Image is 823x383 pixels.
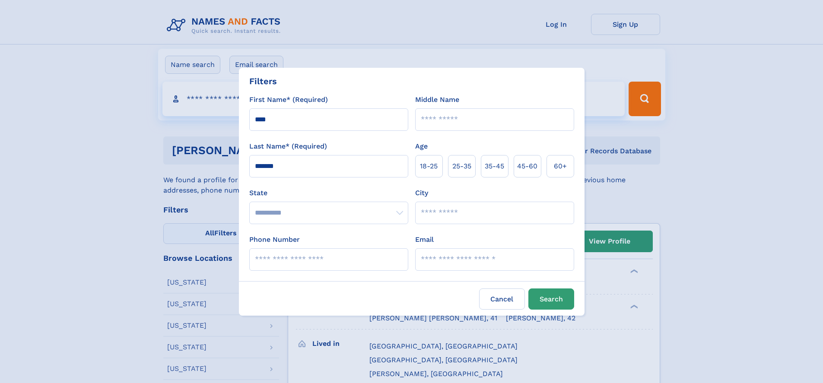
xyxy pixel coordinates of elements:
[528,288,574,310] button: Search
[249,95,328,105] label: First Name* (Required)
[420,161,438,171] span: 18‑25
[249,141,327,152] label: Last Name* (Required)
[249,234,300,245] label: Phone Number
[415,141,428,152] label: Age
[554,161,567,171] span: 60+
[249,188,408,198] label: State
[485,161,504,171] span: 35‑45
[249,75,277,88] div: Filters
[415,234,434,245] label: Email
[517,161,537,171] span: 45‑60
[479,288,525,310] label: Cancel
[452,161,471,171] span: 25‑35
[415,188,428,198] label: City
[415,95,459,105] label: Middle Name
